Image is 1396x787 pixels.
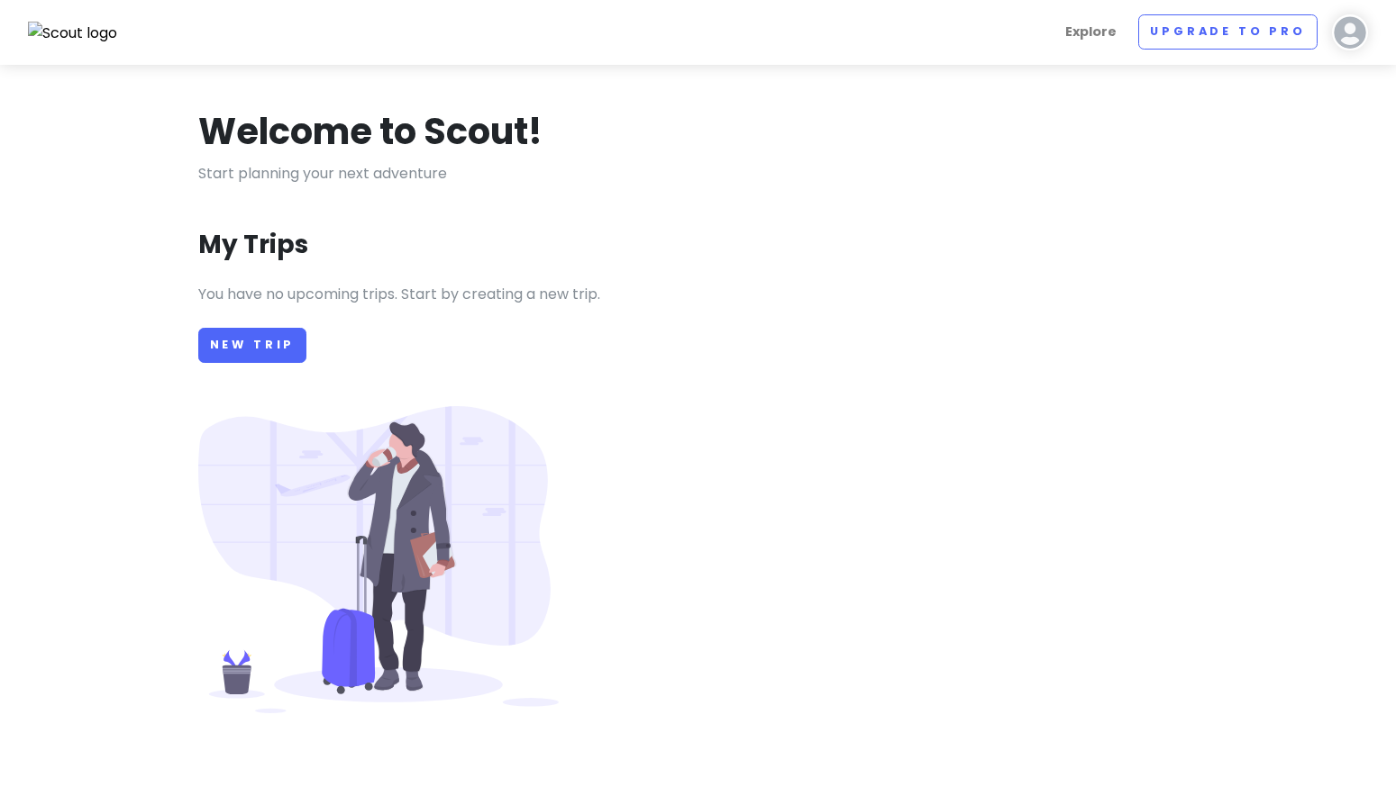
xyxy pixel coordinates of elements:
[198,229,308,261] h3: My Trips
[198,328,307,363] a: New Trip
[1058,14,1124,50] a: Explore
[198,162,1199,185] p: Start planning your next adventure
[28,22,118,45] img: Scout logo
[1138,14,1318,50] a: Upgrade to Pro
[198,406,559,713] img: Person with luggage at airport
[1332,14,1368,50] img: User profile
[198,283,1199,306] p: You have no upcoming trips. Start by creating a new trip.
[198,108,543,155] h1: Welcome to Scout!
